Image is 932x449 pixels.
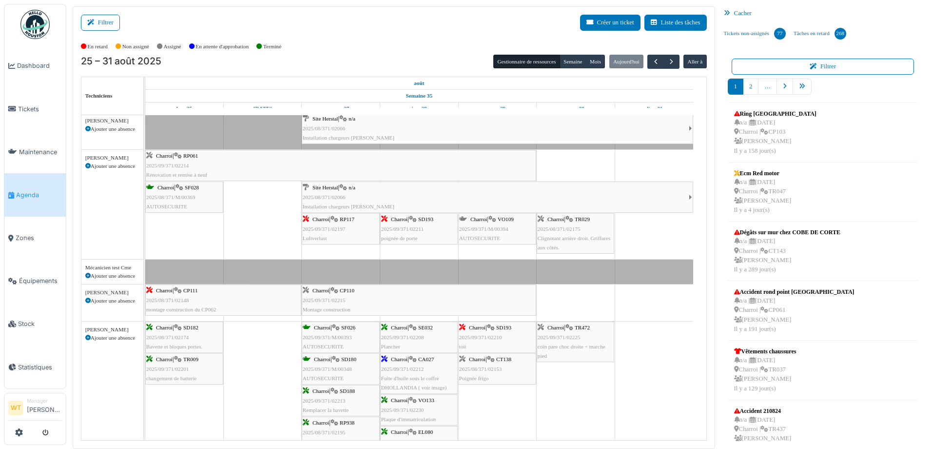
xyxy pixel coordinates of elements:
span: Luftverlust [303,235,327,241]
button: Créer un ticket [580,15,641,31]
div: n/a | [DATE] Charroi | CT143 [PERSON_NAME] Il y a 289 jour(s) [734,237,840,274]
span: n/a [349,184,355,190]
span: Poignée frigo [459,375,489,381]
span: 2025/08/371/02175 [538,226,581,232]
div: | [381,355,457,392]
span: 2025/08/371/02174 [146,334,189,340]
span: Charroi [156,287,173,293]
div: | [146,286,300,314]
span: Charroi [391,325,408,330]
span: TR029 [575,216,590,222]
div: | [303,355,379,383]
span: Charroi [157,184,174,190]
span: 2025/09/371/02230 [381,407,424,413]
button: Gestionnaire de ressources [493,55,560,68]
div: | [303,114,689,143]
span: 2025/09/371/02215 [303,297,346,303]
span: 2025/08/371/M/00369 [146,194,195,200]
span: Installation chargeurs [PERSON_NAME] [303,204,394,209]
div: n/a | [DATE] Charroi | CP061 [PERSON_NAME] Il y a 191 jour(s) [734,296,854,334]
a: WT Manager[PERSON_NAME] [8,397,62,421]
div: Mécanicien test Cme [85,264,139,272]
span: changement de batterie [146,375,197,381]
div: Manager [27,397,62,405]
span: SD193 [496,325,511,330]
span: Stock [18,319,62,328]
div: | [538,215,613,252]
span: TR009 [183,356,198,362]
span: RP938 [340,420,354,426]
span: 2025/09/371/02211 [381,226,424,232]
span: Charroi [547,216,564,222]
span: Charroi [391,356,408,362]
a: Dégâts sur mur chez COBE DE CORTE n/a |[DATE] Charroi |CT143 [PERSON_NAME]Il y a 289 jour(s) [732,225,843,277]
a: Ecm Red motor n/a |[DATE] Charroi |TR047 [PERSON_NAME]Il y a 4 jour(s) [732,166,794,218]
span: SE032 [418,325,433,330]
span: Vacances [145,261,175,269]
a: Tickets [4,87,66,130]
a: Semaine 35 [404,90,435,102]
a: Tâches en retard [790,20,850,47]
span: Charroi [391,429,408,435]
span: Techniciens [85,93,113,99]
span: SD180 [341,356,356,362]
div: | [146,323,222,351]
span: 2025/09/371/02197 [303,226,346,232]
span: Dashboard [17,61,62,70]
span: 2025/09/371/02212 [381,366,424,372]
a: 27 août 2025 [330,102,352,115]
div: Accident 210824 [734,407,792,415]
h2: 25 – 31 août 2025 [81,56,161,67]
span: Charroi [156,356,173,362]
span: 2025/08/371/02153 [459,366,502,372]
a: 25 août 2025 [411,77,427,89]
span: SD188 [340,388,355,394]
a: Agenda [4,173,66,216]
span: SD182 [183,325,198,330]
span: RP061 [183,153,198,159]
span: Charroi [312,420,329,426]
span: coin pare choc droite + marche pied [538,344,605,359]
span: 2025/09/371/02225 [538,334,581,340]
div: Ajouter une absence [85,125,139,133]
button: Aujourd'hui [609,55,643,68]
div: [PERSON_NAME] [85,326,139,334]
a: 31 août 2025 [643,102,665,115]
span: 2025/08/371/02066 [303,194,346,200]
div: | [303,215,379,243]
div: | [303,286,535,314]
div: Dégâts sur mur chez COBE DE CORTE [734,228,840,237]
span: Agenda [16,190,62,200]
li: [PERSON_NAME] [27,397,62,418]
a: 26 août 2025 [251,102,274,115]
span: Charroi [470,216,487,222]
a: Vêtements chaussures n/a |[DATE] Charroi |TR037 [PERSON_NAME]Il y a 129 jour(s) [732,345,799,396]
span: 2025/09/371/02214 [146,163,189,168]
button: Aller à [683,55,706,68]
div: | [303,387,379,415]
span: Charroi [314,356,330,362]
span: AUTOSECURITE [459,235,500,241]
div: [PERSON_NAME] [85,154,139,162]
span: AUTOSECURITE [303,375,344,381]
span: Statistiques [18,363,62,372]
span: Charroi [156,153,173,159]
span: 2025/08/371/02195 [303,429,346,435]
button: Mois [586,55,605,68]
div: | [538,323,613,361]
div: | [303,183,689,211]
a: Statistiques [4,346,66,388]
button: Liste des tâches [644,15,707,31]
span: EL080 [418,429,433,435]
div: Vêtements chaussures [734,347,796,356]
div: 77 [774,28,786,40]
span: VO109 [498,216,514,222]
a: … [758,79,777,95]
span: 2025/09/371/M/00393 [303,334,352,340]
li: WT [8,401,23,415]
span: n/a [349,116,355,122]
div: | [303,418,379,447]
a: Équipements [4,260,66,303]
a: 1 [728,79,743,95]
